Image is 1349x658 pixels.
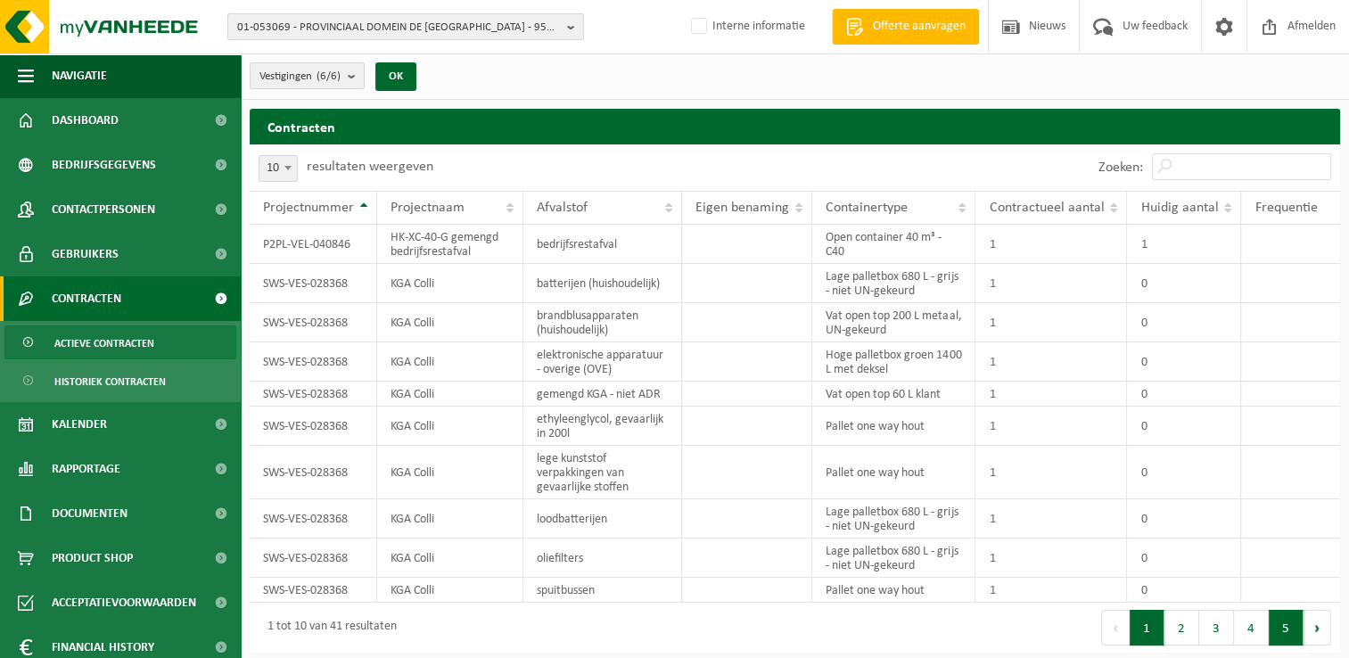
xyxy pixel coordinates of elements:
span: Historiek contracten [54,365,166,399]
button: 3 [1199,610,1234,646]
span: 10 [259,155,298,182]
span: 10 [259,156,297,181]
button: 01-053069 - PROVINCIAAL DOMEIN DE [GEOGRAPHIC_DATA] - 9500 [GEOGRAPHIC_DATA], [STREET_ADDRESS] [227,13,584,40]
td: gemengd KGA - niet ADR [523,382,682,407]
td: Hoge palletbox groen 1400 L met deksel [812,342,975,382]
span: Dashboard [52,98,119,143]
span: Kalender [52,402,107,447]
button: OK [375,62,416,91]
td: 0 [1127,499,1241,539]
td: SWS-VES-028368 [250,382,377,407]
td: 0 [1127,303,1241,342]
h2: Contracten [250,109,1340,144]
td: KGA Colli [377,342,523,382]
button: Vestigingen(6/6) [250,62,365,89]
button: 1 [1130,610,1164,646]
td: 1 [975,382,1127,407]
td: 0 [1127,539,1241,578]
td: Vat open top 200 L metaal, UN-gekeurd [812,303,975,342]
span: Navigatie [52,53,107,98]
td: 0 [1127,264,1241,303]
span: Actieve contracten [54,326,154,360]
td: 1 [975,303,1127,342]
td: KGA Colli [377,382,523,407]
td: KGA Colli [377,303,523,342]
span: Projectnummer [263,201,354,215]
span: Afvalstof [537,201,588,215]
td: Pallet one way hout [812,446,975,499]
label: resultaten weergeven [307,160,433,174]
a: Offerte aanvragen [832,9,979,45]
td: Lage palletbox 680 L - grijs - niet UN-gekeurd [812,264,975,303]
td: Lage palletbox 680 L - grijs - niet UN-gekeurd [812,499,975,539]
a: Actieve contracten [4,325,236,359]
td: KGA Colli [377,407,523,446]
button: Previous [1101,610,1130,646]
td: Open container 40 m³ - C40 [812,225,975,264]
span: Eigen benaming [695,201,789,215]
td: KGA Colli [377,264,523,303]
td: bedrijfsrestafval [523,225,682,264]
span: Vestigingen [259,63,341,90]
td: Lage palletbox 680 L - grijs - niet UN-gekeurd [812,539,975,578]
td: loodbatterijen [523,499,682,539]
td: 1 [975,578,1127,603]
td: spuitbussen [523,578,682,603]
td: lege kunststof verpakkingen van gevaarlijke stoffen [523,446,682,499]
td: SWS-VES-028368 [250,499,377,539]
td: SWS-VES-028368 [250,539,377,578]
span: Huidig aantal [1140,201,1218,215]
td: KGA Colli [377,499,523,539]
td: SWS-VES-028368 [250,342,377,382]
td: P2PL-VEL-040846 [250,225,377,264]
span: Bedrijfsgegevens [52,143,156,187]
td: elektronische apparatuur - overige (OVE) [523,342,682,382]
span: Projectnaam [391,201,465,215]
td: 0 [1127,382,1241,407]
td: 1 [975,446,1127,499]
td: 1 [975,342,1127,382]
td: batterijen (huishoudelijk) [523,264,682,303]
td: 1 [975,539,1127,578]
span: Documenten [52,491,127,536]
td: 0 [1127,446,1241,499]
td: Pallet one way hout [812,407,975,446]
td: SWS-VES-028368 [250,264,377,303]
span: Contactpersonen [52,187,155,232]
td: SWS-VES-028368 [250,578,377,603]
span: Gebruikers [52,232,119,276]
label: Interne informatie [687,13,805,40]
span: Acceptatievoorwaarden [52,580,196,625]
td: 1 [1127,225,1241,264]
td: 1 [975,407,1127,446]
td: 1 [975,499,1127,539]
td: 1 [975,264,1127,303]
div: 1 tot 10 van 41 resultaten [259,612,397,644]
td: Vat open top 60 L klant [812,382,975,407]
span: 01-053069 - PROVINCIAAL DOMEIN DE [GEOGRAPHIC_DATA] - 9500 [GEOGRAPHIC_DATA], [STREET_ADDRESS] [237,14,560,41]
td: SWS-VES-028368 [250,446,377,499]
td: 0 [1127,407,1241,446]
td: KGA Colli [377,446,523,499]
td: Pallet one way hout [812,578,975,603]
span: Offerte aanvragen [868,18,970,36]
td: 1 [975,225,1127,264]
span: Contracten [52,276,121,321]
td: HK-XC-40-G gemengd bedrijfsrestafval [377,225,523,264]
span: Contractueel aantal [989,201,1104,215]
td: oliefilters [523,539,682,578]
button: Next [1304,610,1331,646]
span: Containertype [826,201,908,215]
span: Frequentie [1254,201,1317,215]
count: (6/6) [317,70,341,82]
button: 5 [1269,610,1304,646]
label: Zoeken: [1098,160,1143,175]
td: 0 [1127,578,1241,603]
a: Historiek contracten [4,364,236,398]
td: brandblusapparaten (huishoudelijk) [523,303,682,342]
button: 4 [1234,610,1269,646]
td: KGA Colli [377,578,523,603]
td: SWS-VES-028368 [250,303,377,342]
td: KGA Colli [377,539,523,578]
td: ethyleenglycol, gevaarlijk in 200l [523,407,682,446]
